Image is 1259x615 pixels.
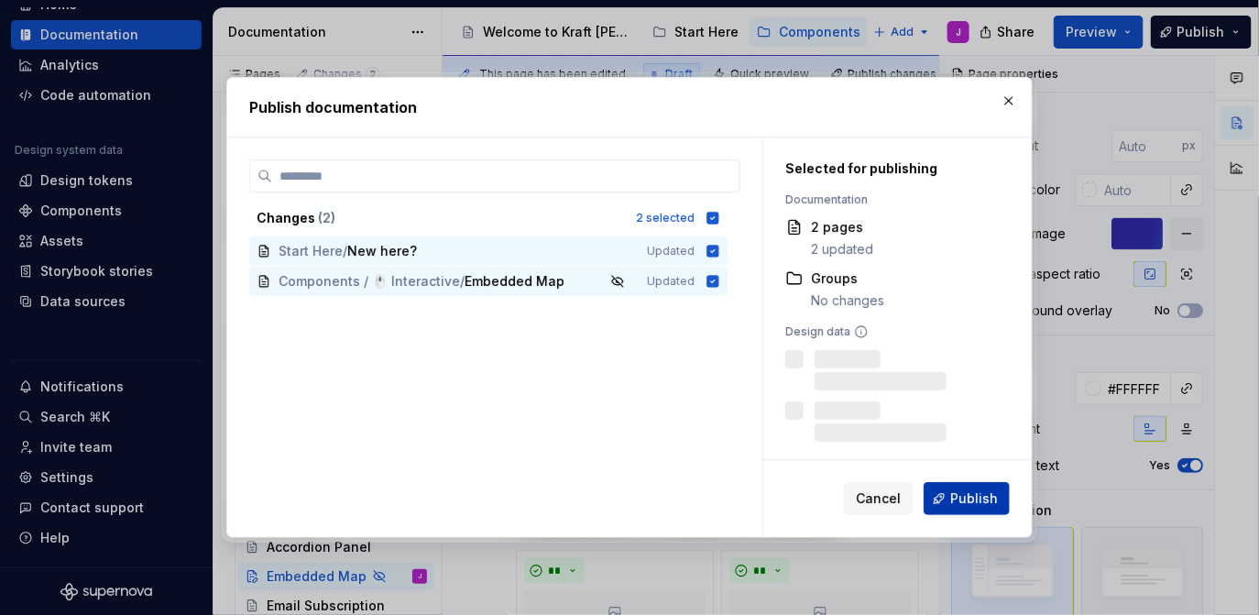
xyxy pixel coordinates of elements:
span: New here? [347,242,417,260]
span: / [343,242,347,260]
span: Cancel [856,489,901,508]
span: Publish [950,489,998,508]
span: Components / 🖱️ Interactive [279,272,460,291]
span: Embedded Map [465,272,564,291]
button: Publish [924,482,1010,515]
span: ( 2 ) [318,210,335,225]
div: Documentation [785,192,1001,207]
span: Updated [647,274,695,289]
div: 2 updated [811,240,873,258]
span: / [460,272,465,291]
div: Groups [811,269,884,288]
div: 2 selected [636,211,695,225]
h2: Publish documentation [249,96,1010,118]
div: Selected for publishing [785,159,1001,178]
span: Start Here [279,242,343,260]
div: 2 pages [811,218,873,236]
button: Cancel [844,482,913,515]
div: No changes [811,291,884,310]
div: Changes [257,209,625,227]
div: Design data [785,324,1001,339]
span: Updated [647,244,695,258]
